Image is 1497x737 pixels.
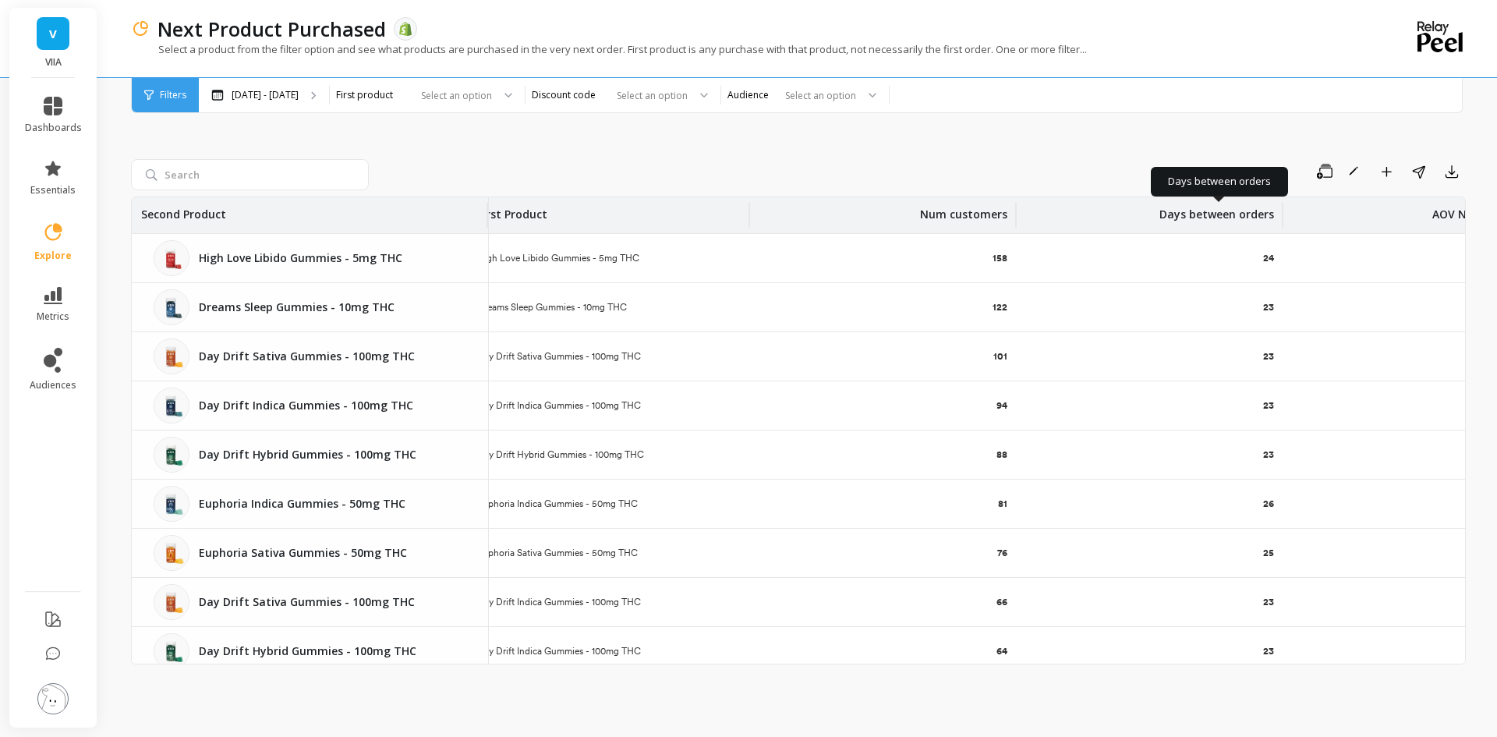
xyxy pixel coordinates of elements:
[199,349,469,364] p: Day Drift Sativa Gummies - 100mg THC
[996,399,1007,412] p: 94
[157,16,386,42] p: Next Product Purchased
[25,56,82,69] p: VIIA
[141,197,226,222] p: Second Product
[1263,448,1274,461] p: 23
[37,683,69,714] img: profile picture
[477,252,639,264] p: High Love Libido Gummies - 5mg THC
[30,379,76,392] span: audiences
[199,496,469,512] p: Euphoria Indica Gummies - 50mg THC
[993,301,1007,314] p: 122
[477,197,547,222] p: First Product
[131,159,369,190] input: Search
[154,584,189,620] img: day-drift-sativa-gummies-100mg-thc-462162.png
[154,486,189,522] img: euphoria-indica-gummies-50mg-thc-880738.png
[477,350,641,363] p: Day Drift Sativa Gummies - 100mg THC
[477,596,641,608] p: Day Drift Indica Gummies - 100mg THC
[998,498,1007,510] p: 81
[25,122,82,134] span: dashboards
[398,22,412,36] img: api.shopify.svg
[154,437,189,473] img: day-drift-hybrid-gummies-100mg-thc-733545.png
[1263,252,1274,264] p: 24
[154,633,189,669] img: day-drift-hybrid-gummies-100mg-thc-733545.png
[199,643,469,659] p: Day Drift Hybrid Gummies - 100mg THC
[30,184,76,197] span: essentials
[477,547,638,559] p: Euphoria Sativa Gummies - 50mg THC
[154,240,189,276] img: high-love-libido-gummies-5mg-thc-381255.png
[199,250,469,266] p: High Love Libido Gummies - 5mg THC
[1159,197,1274,222] p: Days between orders
[199,299,469,315] p: Dreams Sleep Gummies - 10mg THC
[199,398,469,413] p: Day Drift Indica Gummies - 100mg THC
[199,594,469,610] p: Day Drift Sativa Gummies - 100mg THC
[154,535,189,571] img: euphoria-sativa-gummies-50mg-thc-468368.png
[199,545,469,561] p: Euphoria Sativa Gummies - 50mg THC
[1263,547,1274,559] p: 25
[993,350,1007,363] p: 101
[477,399,641,412] p: Day Drift Indica Gummies - 100mg THC
[131,42,1087,56] p: Select a product from the filter option and see what products are purchased in the very next orde...
[1263,498,1274,510] p: 26
[131,19,150,38] img: header icon
[993,252,1007,264] p: 158
[199,447,469,462] p: Day Drift Hybrid Gummies - 100mg THC
[477,498,638,510] p: Euphoria Indica Gummies - 50mg THC
[154,338,189,374] img: day-drift-sativa-gummies-100mg-thc-462162.png
[477,301,627,314] p: Dreams Sleep Gummies - 10mg THC
[232,89,299,101] p: [DATE] - [DATE]
[37,310,69,323] span: metrics
[996,448,1007,461] p: 88
[996,596,1007,608] p: 66
[920,197,1007,222] p: Num customers
[477,448,644,461] p: Day Drift Hybrid Gummies - 100mg THC
[160,89,186,101] span: Filters
[1263,350,1274,363] p: 23
[997,547,1007,559] p: 76
[1263,301,1274,314] p: 23
[49,25,57,43] span: V
[996,645,1007,657] p: 64
[1263,399,1274,412] p: 23
[1263,596,1274,608] p: 23
[154,388,189,423] img: day-drift-indica-gummies-100mg-thc-260281.png
[477,645,641,657] p: Day Drift Indica Gummies - 100mg THC
[34,250,72,262] span: explore
[154,289,189,325] img: dreams-sleep-gummies-10mg-thc-868099.png
[1263,645,1274,657] p: 23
